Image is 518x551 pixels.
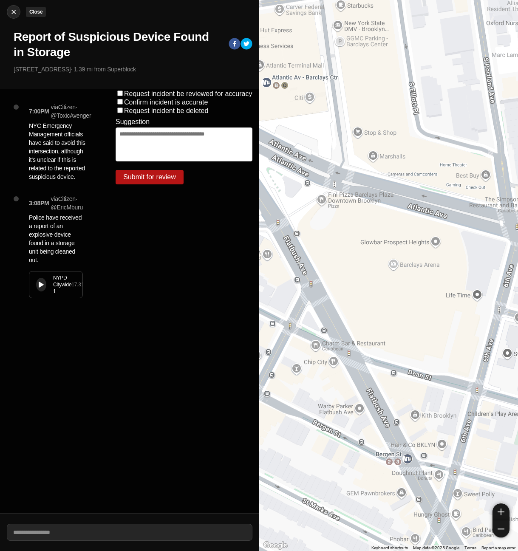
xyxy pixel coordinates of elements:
[124,90,252,97] label: Request incident be reviewed for accuracy
[498,509,504,515] img: zoom-in
[371,545,408,551] button: Keyboard shortcuts
[29,213,83,264] p: Police have received a report of an explosive device found in a storage unit being cleaned out.
[29,107,49,116] p: 7:00PM
[229,38,241,51] button: facebook
[413,545,459,550] span: Map data ©2025 Google
[51,195,83,212] p: via Citizen · @ EricMburu
[53,274,71,295] div: NYPD Citywide 1
[71,281,86,288] div: 17.31 s
[241,38,252,51] button: twitter
[124,107,208,114] label: Request incident be deleted
[116,170,184,184] button: Submit for review
[51,103,91,120] p: via Citizen · @ ToxicAvenger
[29,9,42,15] small: Close
[481,545,515,550] a: Report a map error
[29,199,49,207] p: 3:08PM
[14,29,222,60] h1: Report of Suspicious Device Found in Storage
[498,526,504,532] img: zoom-out
[261,540,289,551] img: Google
[464,545,476,550] a: Terms (opens in new tab)
[493,503,510,520] button: zoom-in
[261,540,289,551] a: Open this area in Google Maps (opens a new window)
[14,65,252,73] p: [STREET_ADDRESS] · 1.39 mi from Superblock
[124,99,208,106] label: Confirm incident is accurate
[29,122,91,181] p: NYC Emergency Management officials have said to avoid this intersection, although it's unclear if...
[116,118,150,126] label: Suggestion
[493,520,510,537] button: zoom-out
[9,8,18,16] img: cancel
[7,5,20,19] button: cancelClose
